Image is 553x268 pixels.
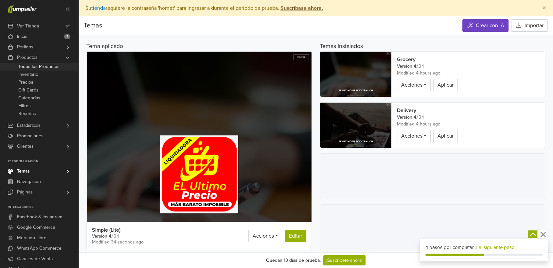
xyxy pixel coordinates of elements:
span: 2025-09-10 16:07 [397,122,440,126]
span: Canales de Venta [17,254,53,264]
span: × [542,3,546,13]
a: ¡Suscríbete ahora! [323,255,366,265]
span: 2025-09-10 21:05 [92,240,144,244]
span: Delivery [397,108,416,113]
span: Reseñas [18,110,36,118]
span: Temas [84,22,102,29]
span: WhatsApp Commerce [17,243,62,254]
a: Editar [285,230,306,242]
div: Quedan 13 días de prueba. [266,257,321,264]
p: Integraciones [8,205,78,209]
span: Todos los Productos [18,63,60,71]
span: Gift Cards [18,86,39,94]
span: Acciones [401,82,422,88]
span: Inventario [18,71,38,78]
span: Promociones [17,131,44,141]
span: Categorías [18,94,40,102]
a: Suscríbase ahora. [279,5,323,11]
span: Inicio [17,31,27,42]
a: Acciones [248,230,282,242]
a: Acciones [397,79,431,91]
span: Google Commerce [17,222,55,233]
span: Mercado Libre [17,233,46,243]
strong: Suscríbase ahora. [280,5,323,11]
span: Temas [17,166,30,176]
span: Facebook & Instagram [17,212,62,222]
button: Aplicar [433,79,458,91]
span: Acciones [253,233,274,239]
span: 4 [64,34,70,39]
a: Acciones [397,130,431,142]
span: Estadísticas [17,120,41,131]
button: Importar [511,19,548,32]
span: Páginas [17,187,33,197]
span: Filtros [18,102,31,110]
p: Personalización [8,159,78,163]
span: Acciones [401,133,422,139]
a: Crear con IA [462,19,508,32]
h5: Temas instalados [320,43,363,50]
span: Simple (Lite) [92,227,144,233]
button: Aplicar [433,130,458,142]
button: Close [536,0,553,16]
span: 2025-09-10 16:53 [397,71,440,75]
span: Clientes [17,141,34,152]
span: Grocery [397,57,416,62]
img: Marcador de posición de tema Delivery: una representación visual de una imagen de marcador de pos... [320,103,391,148]
a: Ir al siguiente paso. [474,244,516,250]
div: 4 pasos por completar. [425,244,543,251]
a: Versión 4.10.1 [92,234,119,239]
img: Marcador de posición de tema Grocery: una representación visual de una imagen de marcador de posi... [320,52,391,97]
span: Navegación [17,176,41,187]
span: Versión 4.10.1 [397,64,424,69]
span: Precios [18,78,33,86]
a: tienda [91,5,106,11]
span: Pedidos [17,42,33,52]
h5: Tema aplicado [86,43,312,50]
span: Productos [17,52,38,63]
span: Ver Tienda [17,21,39,31]
span: Versión 4.10.1 [397,115,424,120]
